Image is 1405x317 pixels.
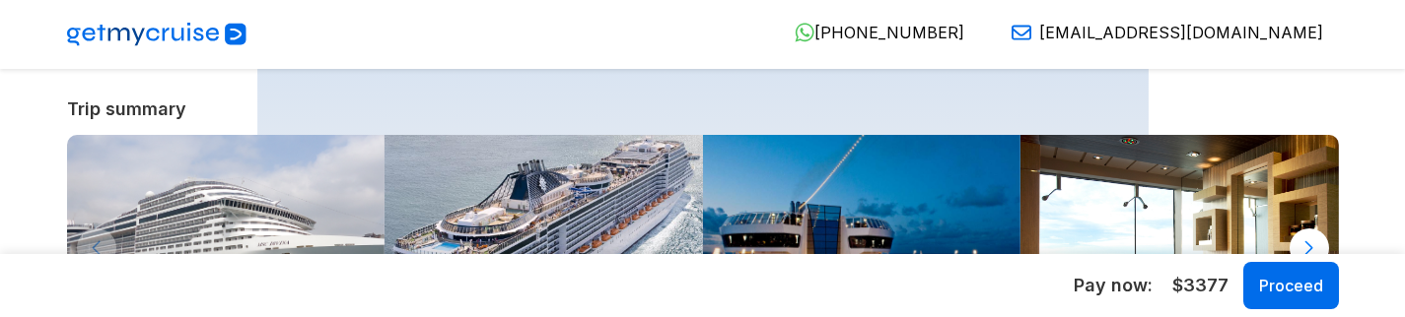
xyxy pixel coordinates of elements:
[779,23,964,42] a: [PHONE_NUMBER]
[1243,262,1339,309] button: Proceed
[67,98,1339,119] a: Trip summary
[814,23,964,42] span: [PHONE_NUMBER]
[795,23,814,42] img: WhatsApp
[1172,273,1229,298] span: $3377
[1012,23,1031,42] img: Email
[1074,274,1153,297] h5: Pay now:
[1039,23,1323,42] span: [EMAIL_ADDRESS][DOMAIN_NAME]
[996,23,1323,42] a: [EMAIL_ADDRESS][DOMAIN_NAME]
